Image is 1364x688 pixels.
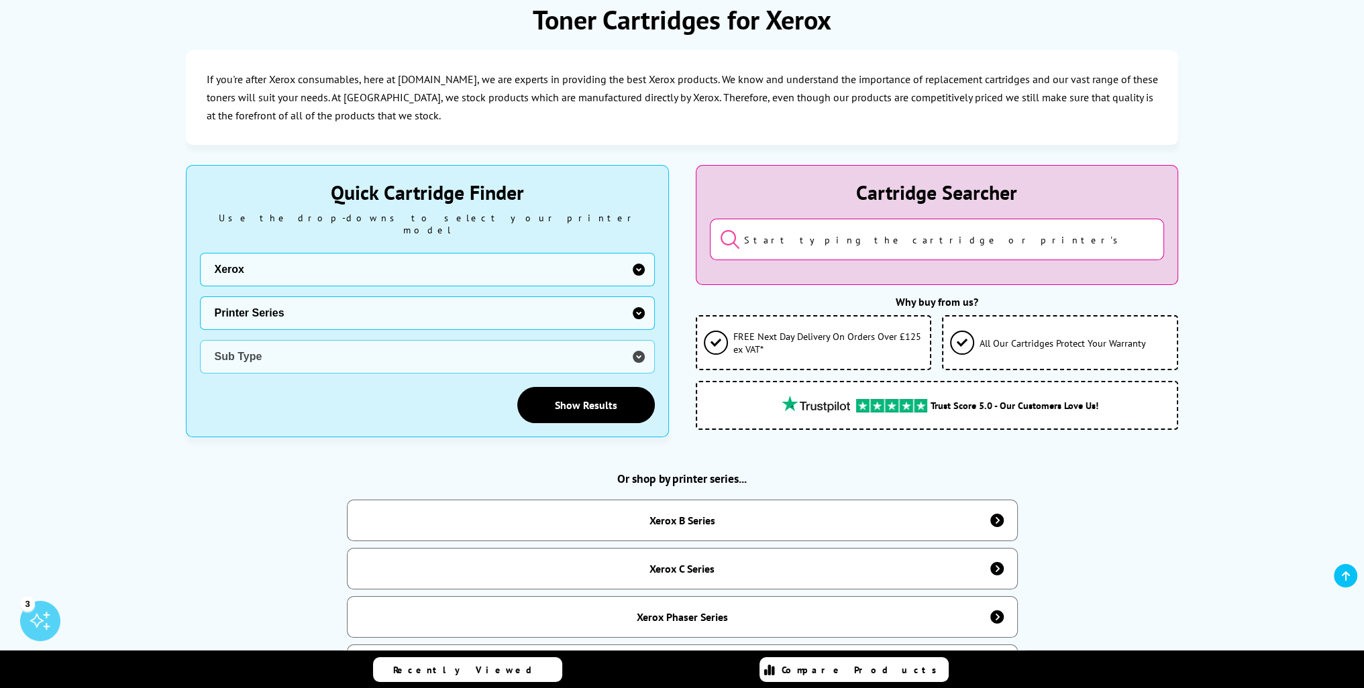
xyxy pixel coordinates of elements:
div: Cartridge Searcher [710,179,1164,205]
a: Show Results [517,387,655,423]
div: Xerox C Series [649,562,715,575]
div: Quick Cartridge Finder [200,179,654,205]
span: FREE Next Day Delivery On Orders Over £125 ex VAT* [733,330,924,355]
span: All Our Cartridges Protect Your Warranty [980,337,1146,349]
span: Trust Score 5.0 - Our Customers Love Us! [931,399,1098,412]
a: Compare Products [759,657,949,682]
img: trustpilot rating [776,396,856,412]
div: 3 [20,596,35,611]
input: Start typing the cartridge or printer's name... [710,219,1164,260]
h1: Toner Cartridges for Xerox [533,2,831,37]
a: Recently Viewed [373,657,562,682]
div: Xerox B Series [649,514,715,527]
span: Compare Products [782,664,944,676]
p: If you're after Xerox consumables, here at [DOMAIN_NAME], we are experts in providing the best Xe... [206,70,1157,125]
div: Why buy from us? [696,295,1178,308]
img: trustpilot rating [856,399,927,412]
h2: Or shop by printer series... [186,471,1177,486]
div: Use the drop-downs to select your printer model [200,212,654,236]
span: Recently Viewed [393,664,545,676]
div: Xerox Phaser Series [637,610,728,624]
